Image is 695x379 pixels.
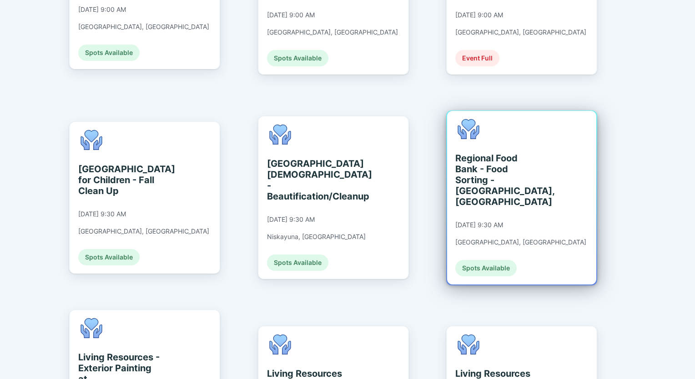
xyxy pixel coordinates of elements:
div: Spots Available [267,50,328,66]
div: [DATE] 9:30 AM [455,221,503,229]
div: Spots Available [267,254,328,271]
div: [DATE] 9:00 AM [455,11,503,19]
div: [GEOGRAPHIC_DATA], [GEOGRAPHIC_DATA] [455,28,586,36]
div: Event Full [455,50,499,66]
div: [GEOGRAPHIC_DATA] for Children - Fall Clean Up [78,164,161,196]
div: Regional Food Bank - Food Sorting - [GEOGRAPHIC_DATA], [GEOGRAPHIC_DATA] [455,153,539,207]
div: [GEOGRAPHIC_DATA][DEMOGRAPHIC_DATA] - Beautification/Cleanup [267,158,350,202]
div: [GEOGRAPHIC_DATA], [GEOGRAPHIC_DATA] [78,227,209,235]
div: [DATE] 9:00 AM [267,11,315,19]
div: Spots Available [78,249,140,265]
div: Spots Available [78,45,140,61]
div: [DATE] 9:30 AM [267,215,315,224]
div: Spots Available [455,260,517,276]
div: [GEOGRAPHIC_DATA], [GEOGRAPHIC_DATA] [455,238,586,246]
div: [GEOGRAPHIC_DATA], [GEOGRAPHIC_DATA] [267,28,398,36]
div: [GEOGRAPHIC_DATA], [GEOGRAPHIC_DATA] [78,23,209,31]
div: [DATE] 9:30 AM [78,210,126,218]
div: Niskayuna, [GEOGRAPHIC_DATA] [267,233,366,241]
div: [DATE] 9:00 AM [78,5,126,14]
